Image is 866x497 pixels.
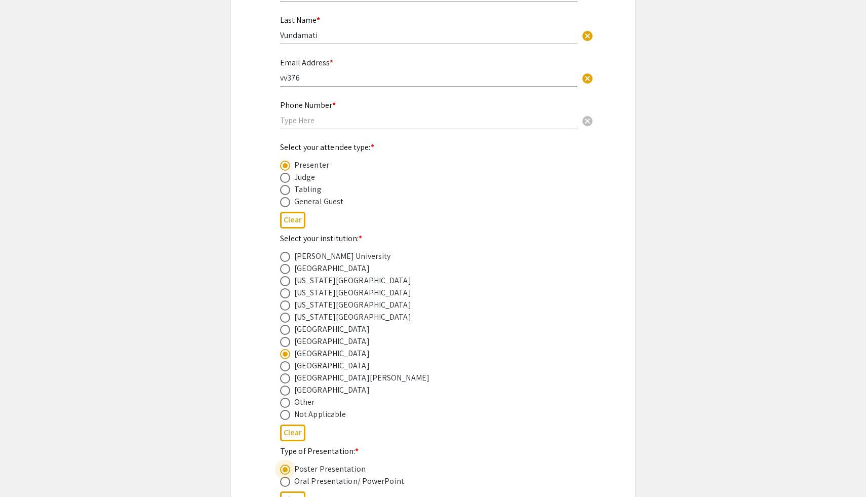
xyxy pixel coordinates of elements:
button: Clear [280,212,305,228]
div: [US_STATE][GEOGRAPHIC_DATA] [294,287,411,299]
mat-label: Last Name [280,15,320,25]
div: Not Applicable [294,408,346,420]
div: [PERSON_NAME] University [294,250,390,262]
div: [GEOGRAPHIC_DATA] [294,384,370,396]
iframe: Chat [8,451,43,489]
div: [GEOGRAPHIC_DATA][PERSON_NAME] [294,372,429,384]
mat-label: Select your institution: [280,233,363,244]
div: Presenter [294,159,329,171]
div: Judge [294,171,316,183]
button: Clear [577,110,598,130]
div: [US_STATE][GEOGRAPHIC_DATA] [294,299,411,311]
span: cancel [581,115,594,127]
span: cancel [581,30,594,42]
div: [US_STATE][GEOGRAPHIC_DATA] [294,311,411,323]
mat-label: Type of Presentation: [280,446,359,456]
div: [GEOGRAPHIC_DATA] [294,323,370,335]
div: Other [294,396,315,408]
button: Clear [577,67,598,88]
div: Poster Presentation [294,463,366,475]
div: [GEOGRAPHIC_DATA] [294,360,370,372]
div: Tabling [294,183,322,196]
div: General Guest [294,196,343,208]
input: Type Here [280,72,577,83]
div: [GEOGRAPHIC_DATA] [294,335,370,348]
span: cancel [581,72,594,85]
mat-label: Select your attendee type: [280,142,374,152]
input: Type Here [280,30,577,41]
mat-label: Phone Number [280,100,336,110]
button: Clear [280,425,305,441]
div: [GEOGRAPHIC_DATA] [294,348,370,360]
div: Oral Presentation/ PowerPoint [294,475,404,487]
div: [US_STATE][GEOGRAPHIC_DATA] [294,275,411,287]
input: Type Here [280,115,577,126]
mat-label: Email Address [280,57,333,68]
button: Clear [577,25,598,46]
div: [GEOGRAPHIC_DATA] [294,262,370,275]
